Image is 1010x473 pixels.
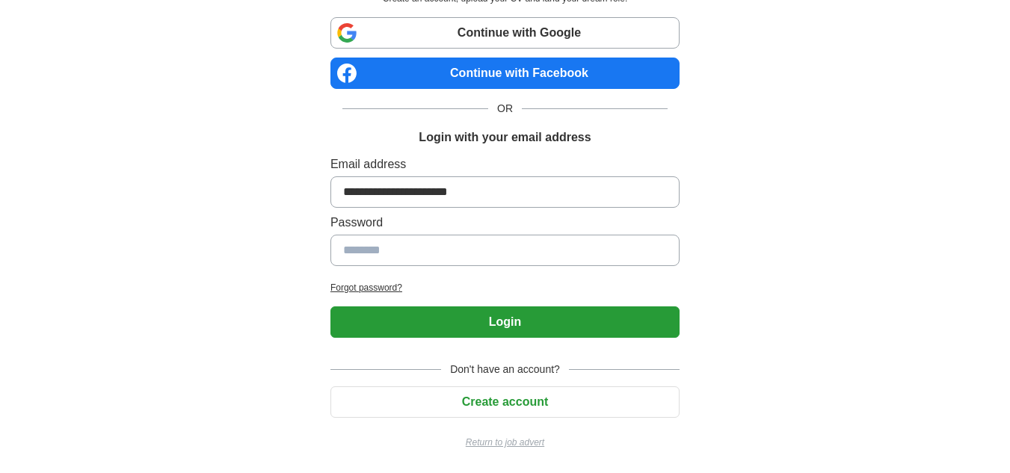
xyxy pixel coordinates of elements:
[441,362,569,377] span: Don't have an account?
[419,129,591,146] h1: Login with your email address
[330,306,680,338] button: Login
[488,101,522,117] span: OR
[330,386,680,418] button: Create account
[330,155,680,173] label: Email address
[330,214,680,232] label: Password
[330,395,680,408] a: Create account
[330,281,680,294] a: Forgot password?
[330,436,680,449] a: Return to job advert
[330,58,680,89] a: Continue with Facebook
[330,17,680,49] a: Continue with Google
